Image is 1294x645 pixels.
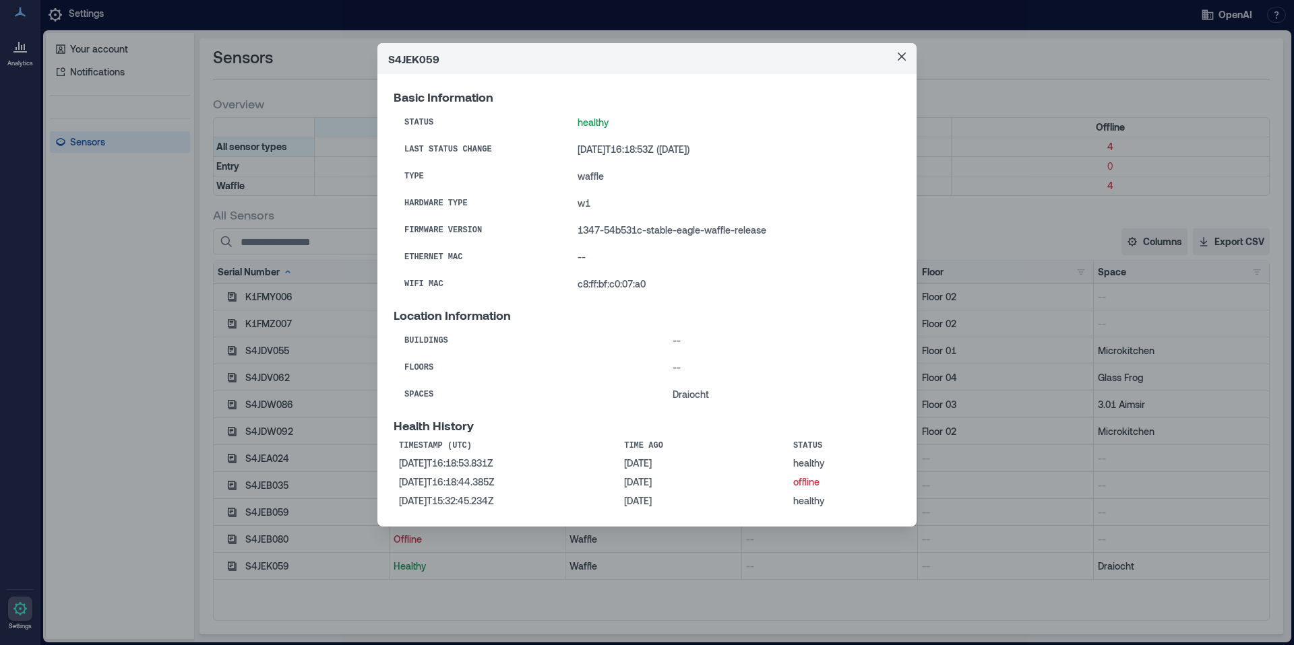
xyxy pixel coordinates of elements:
td: healthy [567,109,900,136]
th: Buildings [394,327,662,354]
p: Location Information [394,308,900,322]
td: [DATE] [619,491,788,510]
td: -- [662,327,900,354]
th: WiFi MAC [394,271,567,298]
p: Health History [394,419,900,432]
th: Time Ago [619,438,788,454]
td: c8:ff:bf:c0:07:a0 [567,271,900,298]
td: [DATE] [619,454,788,473]
td: w1 [567,190,900,217]
header: S4JEK059 [377,43,917,74]
button: Close [891,46,913,67]
td: 1347-54b531c-stable-eagle-waffle-release [567,217,900,244]
th: Status [394,109,567,136]
th: Type [394,163,567,190]
th: Hardware Type [394,190,567,217]
td: [DATE] [619,473,788,491]
th: Floors [394,354,662,381]
th: Spaces [394,381,662,408]
td: [DATE]T16:18:44.385Z [394,473,619,491]
td: waffle [567,163,900,190]
td: -- [567,244,900,271]
td: healthy [788,454,900,473]
td: -- [662,354,900,381]
th: Status [788,438,900,454]
td: Draiocht [662,381,900,408]
td: healthy [788,491,900,510]
th: Firmware Version [394,217,567,244]
th: Timestamp (UTC) [394,438,619,454]
td: [DATE]T15:32:45.234Z [394,491,619,510]
p: Basic Information [394,90,900,104]
th: Last Status Change [394,136,567,163]
td: [DATE]T16:18:53Z ([DATE]) [567,136,900,163]
td: [DATE]T16:18:53.831Z [394,454,619,473]
th: Ethernet MAC [394,244,567,271]
td: offline [788,473,900,491]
